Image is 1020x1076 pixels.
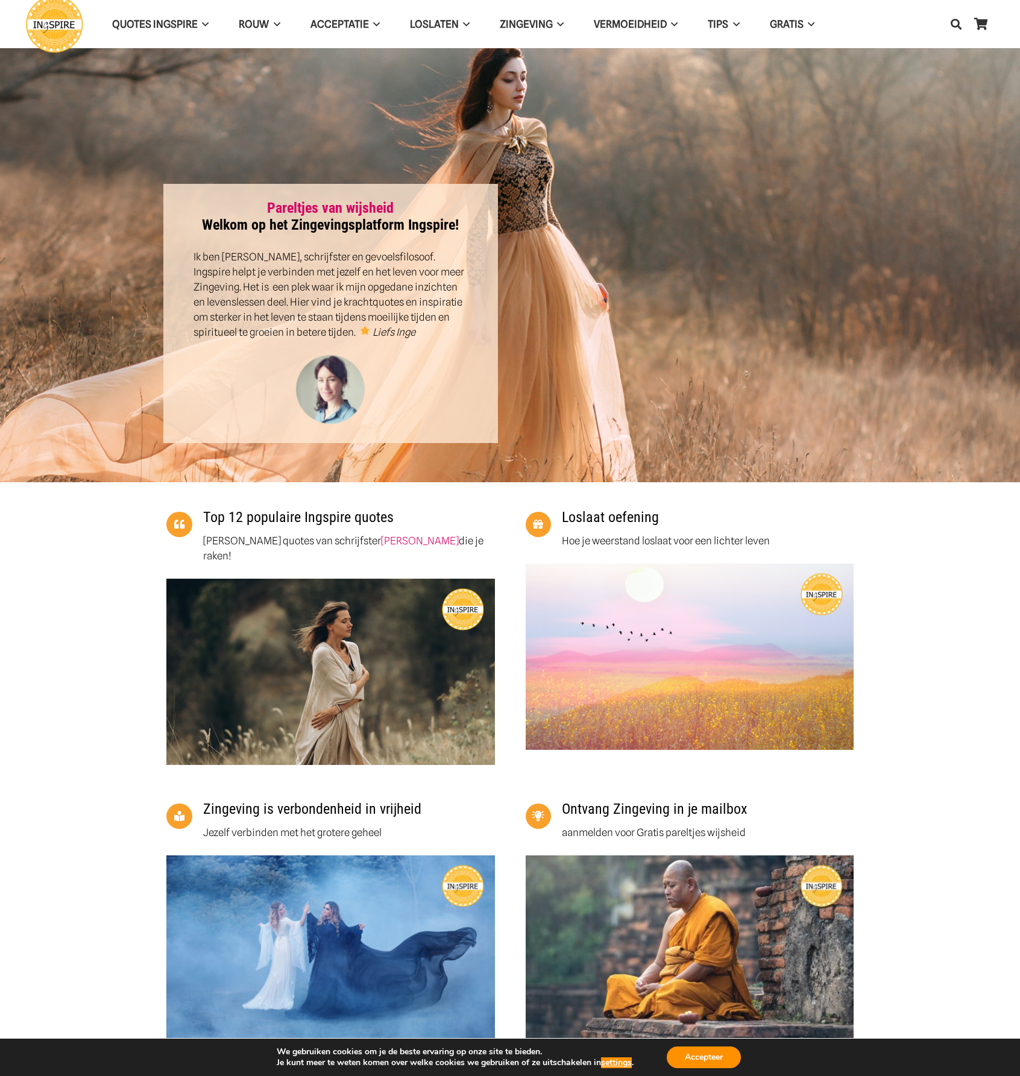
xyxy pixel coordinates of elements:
span: VERMOEIDHEID [594,18,667,30]
a: Zoeken [944,9,968,39]
span: Zingeving Menu [553,9,564,39]
a: Top 12 populaire Ingspire quotes [166,512,203,538]
strong: Welkom op het Zingevingsplatform Ingspire! [202,200,459,234]
p: Hoe je weerstand loslaat voor een lichter leven [562,533,770,549]
p: Jezelf verbinden met het grotere geheel [203,825,421,840]
span: QUOTES INGSPIRE Menu [198,9,209,39]
p: [PERSON_NAME] quotes van schrijfster die je raken! [203,533,495,564]
a: Ontvang Zingeving in je mailbox [526,804,562,829]
span: ROUW Menu [269,9,280,39]
span: GRATIS Menu [804,9,814,39]
img: De mooiste levenswijsheden quotes en citaten van Inge Geertzen voor een Lichter Leven - Ingspire [526,564,854,750]
em: Liefs Inge [373,326,415,338]
a: Meditatie monnik - ingspire zingeving [526,855,854,1042]
a: leer loslaten en vindt innerlijke rust en zingeving in het leven met deze loslaat oefening en wij... [526,564,854,750]
a: QUOTES INGSPIREQUOTES INGSPIRE Menu [97,9,224,40]
span: TIPS [708,18,728,30]
button: settings [601,1057,632,1068]
span: Acceptatie [310,18,369,30]
a: [PERSON_NAME] [381,535,459,547]
a: VERMOEIDHEIDVERMOEIDHEID Menu [579,9,693,40]
span: TIPS Menu [728,9,739,39]
span: GRATIS [770,18,804,30]
span: QUOTES INGSPIRE [112,18,198,30]
a: Ontvang Zingeving in je mailbox [562,801,748,817]
a: Zingeving is verbondenheid in vrijheid [203,801,421,817]
a: Loslaat oefening [526,512,562,538]
a: yin yang nondualiteit van strijden en overleven naar aanvaarden en leven [166,855,495,1041]
a: Top 12 populaire Ingspire quotes [203,509,394,526]
span: Acceptatie Menu [369,9,380,39]
img: 🌟 [360,326,370,336]
a: Zingeving is verbondenheid in vrijheid [166,804,203,829]
span: ROUW [239,18,269,30]
p: aanmelden voor Gratis pareltjes wijsheid [562,825,748,840]
a: ZingevingZingeving Menu [485,9,579,40]
span: Zingeving [500,18,553,30]
a: Loslaat oefening [562,509,659,526]
a: Pareltjes van wijsheid [267,200,394,216]
a: TIPSTIPS Menu [693,9,754,40]
a: de mooiste Ingspire quotes van 2025 met citaten van schrijfster Inge Geertzen op het zingevingspl... [166,579,495,764]
a: GRATISGRATIS Menu [755,9,830,40]
span: Loslaten [410,18,459,30]
p: Je kunt meer te weten komen over welke cookies we gebruiken of ze uitschakelen in . [277,1057,634,1068]
a: LoslatenLoslaten Menu [395,9,485,40]
a: AcceptatieAcceptatie Menu [295,9,395,40]
img: Inge Geertzen - schrijfster Ingspire.nl, markteer en handmassage therapeut [294,355,367,427]
p: We gebruiken cookies om je de beste ervaring op onze site te bieden. [277,1046,634,1057]
a: ROUWROUW Menu [224,9,295,40]
img: De betekenis van non dualiteit en hoe non-dualisme bijdraagt aan zingeving vinden [166,855,495,1041]
span: Loslaten Menu [459,9,470,39]
span: VERMOEIDHEID Menu [667,9,678,39]
button: Accepteer [667,1046,741,1068]
img: Kracht quotes van het Zingevingsplatform Ingspire met de mooiste levenswijsheden van schrijfster ... [166,579,495,764]
img: nieuwsbrief inschrijving ingspire [526,855,854,1042]
p: Ik ben [PERSON_NAME], schrijfster en gevoelsfilosoof. Ingspire helpt je verbinden met jezelf en h... [194,250,468,340]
